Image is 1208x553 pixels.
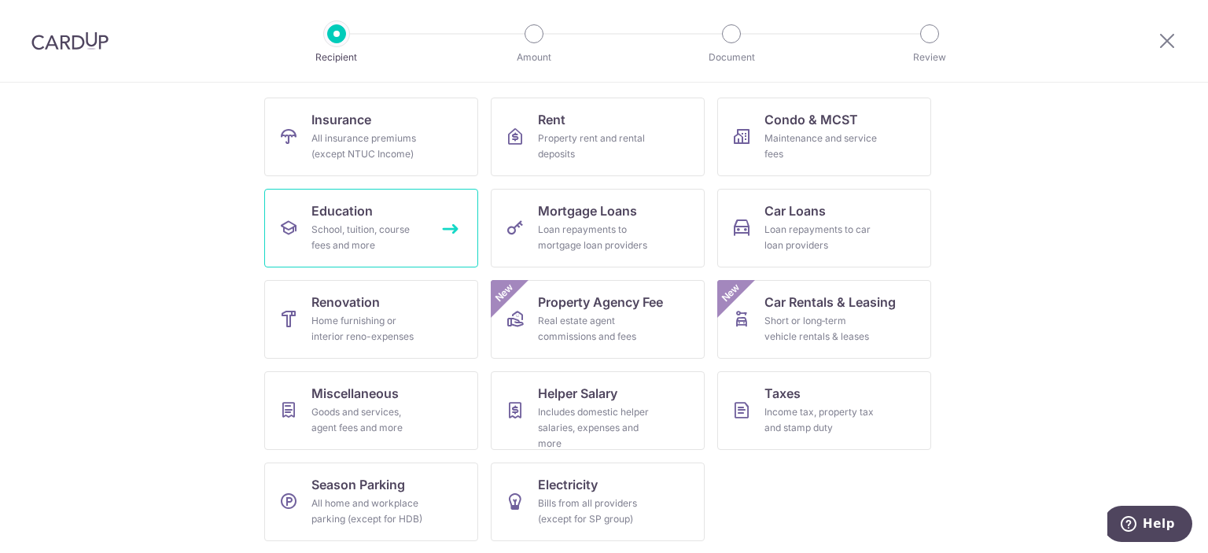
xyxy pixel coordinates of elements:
[491,189,705,267] a: Mortgage LoansLoan repayments to mortgage loan providers
[264,371,478,450] a: MiscellaneousGoods and services, agent fees and more
[311,131,425,162] div: All insurance premiums (except NTUC Income)
[264,280,478,359] a: RenovationHome furnishing or interior reno-expenses
[311,110,371,129] span: Insurance
[717,280,931,359] a: Car Rentals & LeasingShort or long‑term vehicle rentals & leasesNew
[717,371,931,450] a: TaxesIncome tax, property tax and stamp duty
[311,404,425,436] div: Goods and services, agent fees and more
[717,189,931,267] a: Car LoansLoan repayments to car loan providers
[264,189,478,267] a: EducationSchool, tuition, course fees and more
[764,293,896,312] span: Car Rentals & Leasing
[764,222,878,253] div: Loan repayments to car loan providers
[718,280,744,306] span: New
[538,110,565,129] span: Rent
[491,280,705,359] a: Property Agency FeeReal estate agent commissions and feesNew
[264,463,478,541] a: Season ParkingAll home and workplace parking (except for HDB)
[764,131,878,162] div: Maintenance and service fees
[538,404,651,452] div: Includes domestic helper salaries, expenses and more
[491,98,705,176] a: RentProperty rent and rental deposits
[538,201,637,220] span: Mortgage Loans
[311,293,380,312] span: Renovation
[311,496,425,527] div: All home and workplace parking (except for HDB)
[764,313,878,345] div: Short or long‑term vehicle rentals & leases
[491,371,705,450] a: Helper SalaryIncludes domestic helper salaries, expenses and more
[538,475,598,494] span: Electricity
[311,313,425,345] div: Home furnishing or interior reno-expenses
[764,201,826,220] span: Car Loans
[538,222,651,253] div: Loan repayments to mortgage loan providers
[538,131,651,162] div: Property rent and rental deposits
[538,293,663,312] span: Property Agency Fee
[1107,506,1192,545] iframe: Opens a widget where you can find more information
[311,222,425,253] div: School, tuition, course fees and more
[31,31,109,50] img: CardUp
[491,463,705,541] a: ElectricityBills from all providers (except for SP group)
[538,313,651,345] div: Real estate agent commissions and fees
[717,98,931,176] a: Condo & MCSTMaintenance and service fees
[311,201,373,220] span: Education
[538,496,651,527] div: Bills from all providers (except for SP group)
[764,384,801,403] span: Taxes
[673,50,790,65] p: Document
[311,475,405,494] span: Season Parking
[764,110,858,129] span: Condo & MCST
[264,98,478,176] a: InsuranceAll insurance premiums (except NTUC Income)
[278,50,395,65] p: Recipient
[871,50,988,65] p: Review
[538,384,617,403] span: Helper Salary
[492,280,517,306] span: New
[764,404,878,436] div: Income tax, property tax and stamp duty
[311,384,399,403] span: Miscellaneous
[476,50,592,65] p: Amount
